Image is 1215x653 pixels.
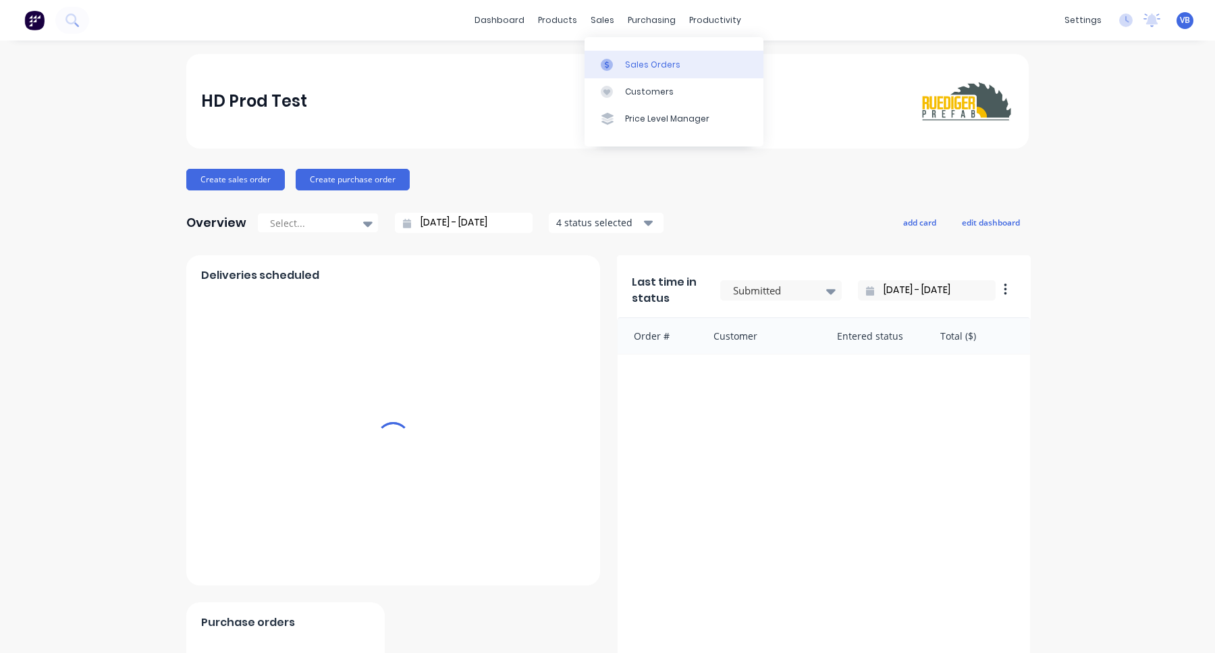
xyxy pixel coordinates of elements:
a: Sales Orders [585,51,763,78]
div: Total ($) [927,318,1030,354]
div: Order # [618,318,700,354]
span: Last time in status [632,274,704,307]
div: productivity [682,10,748,30]
div: Overview [186,209,246,236]
input: Filter by date [874,280,990,301]
button: edit dashboard [953,213,1029,231]
a: Price Level Manager [585,105,763,132]
div: Price Level Manager [625,113,709,125]
a: Customers [585,78,763,105]
div: sales [584,10,621,30]
span: Deliveries scheduled [201,267,319,284]
div: products [531,10,584,30]
img: Factory [24,10,45,30]
button: Create purchase order [296,169,410,190]
span: VB [1180,14,1190,26]
div: 4 status selected [556,215,641,230]
div: Customer [700,318,823,354]
button: 4 status selected [549,213,664,233]
div: HD Prod Test [201,88,307,115]
div: Sales Orders [625,59,680,71]
div: settings [1058,10,1108,30]
a: dashboard [468,10,531,30]
span: Purchase orders [201,615,295,631]
img: HD Prod Test [919,78,1014,125]
div: purchasing [621,10,682,30]
div: Customers [625,86,674,98]
div: Entered status [823,318,927,354]
button: Create sales order [186,169,285,190]
button: add card [894,213,945,231]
